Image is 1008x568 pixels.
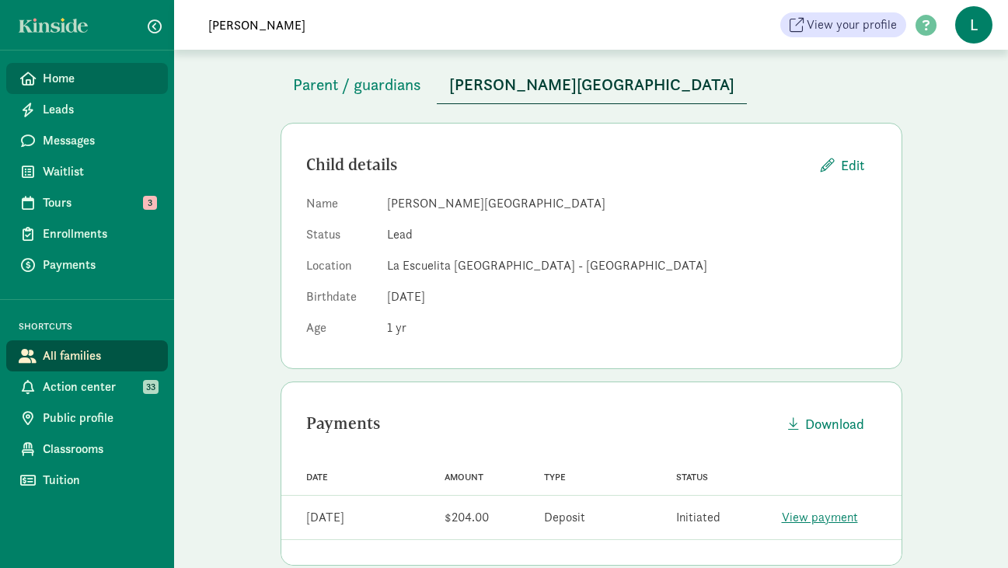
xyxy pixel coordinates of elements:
div: Child details [306,152,808,177]
span: 33 [143,380,159,394]
span: Tours [43,193,155,212]
a: [PERSON_NAME][GEOGRAPHIC_DATA] [437,76,747,94]
span: Action center [43,378,155,396]
a: View payment [782,509,858,525]
a: All families [6,340,168,371]
span: View your profile [807,16,897,34]
a: Tours 3 [6,187,168,218]
span: Edit [841,155,864,176]
a: Messages [6,125,168,156]
span: Type [544,472,566,483]
span: Leads [43,100,155,119]
span: Classrooms [43,440,155,458]
div: Payments [306,411,776,436]
iframe: Chat Widget [930,493,1008,568]
a: Parent / guardians [281,76,434,94]
span: Date [306,472,328,483]
dt: Status [306,225,375,250]
dd: Lead [387,225,877,244]
button: [PERSON_NAME][GEOGRAPHIC_DATA] [437,66,747,104]
button: Parent / guardians [281,66,434,103]
span: Download [805,413,864,434]
div: Initiated [676,508,720,527]
dd: [PERSON_NAME][GEOGRAPHIC_DATA] [387,194,877,213]
span: Status [676,472,708,483]
div: [DATE] [306,508,344,527]
a: Waitlist [6,156,168,187]
a: Home [6,63,168,94]
a: Action center 33 [6,371,168,402]
span: Payments [43,256,155,274]
span: [PERSON_NAME][GEOGRAPHIC_DATA] [449,72,734,97]
span: Amount [445,472,483,483]
span: 3 [143,196,157,210]
button: Download [776,407,877,441]
dt: Name [306,194,375,219]
input: Search for a family, child or location [199,9,635,40]
span: [DATE] [387,288,425,305]
a: Public profile [6,402,168,434]
span: Messages [43,131,155,150]
span: 1 [387,319,406,336]
dt: Birthdate [306,287,375,312]
a: Enrollments [6,218,168,249]
div: $204.00 [445,508,489,527]
dd: La Escuelita [GEOGRAPHIC_DATA] - [GEOGRAPHIC_DATA] [387,256,877,275]
span: All families [43,347,155,365]
a: Leads [6,94,168,125]
span: Home [43,69,155,88]
a: Tuition [6,465,168,496]
span: Tuition [43,471,155,490]
a: Payments [6,249,168,281]
a: Classrooms [6,434,168,465]
span: L [955,6,992,44]
dt: Location [306,256,375,281]
span: Waitlist [43,162,155,181]
span: Parent / guardians [293,72,421,97]
div: Deposit [544,508,585,527]
button: Edit [808,148,877,182]
dt: Age [306,319,375,343]
span: Enrollments [43,225,155,243]
span: Public profile [43,409,155,427]
a: View your profile [780,12,906,37]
